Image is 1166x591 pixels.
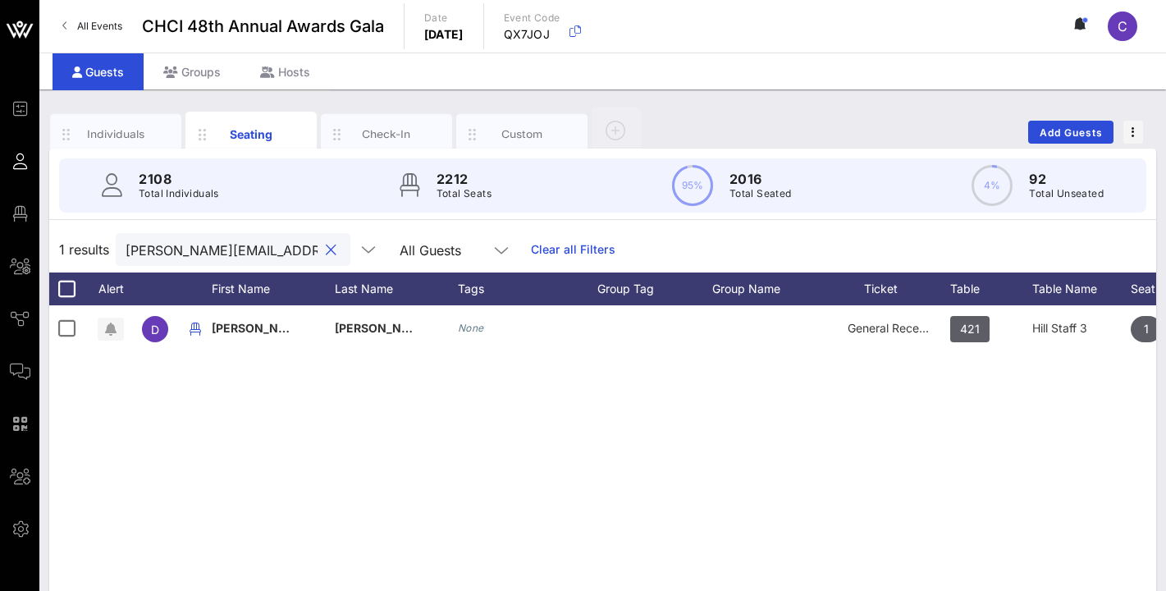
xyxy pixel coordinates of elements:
[827,273,950,305] div: Ticket
[712,273,827,305] div: Group Name
[1118,18,1127,34] span: C
[90,273,131,305] div: Alert
[53,53,144,90] div: Guests
[950,273,1032,305] div: Table
[1032,305,1131,351] div: Hill Staff 3
[424,26,464,43] p: [DATE]
[240,53,330,90] div: Hosts
[400,243,461,258] div: All Guests
[1039,126,1104,139] span: Add Guests
[326,242,336,259] button: clear icon
[504,10,560,26] p: Event Code
[77,20,122,32] span: All Events
[215,126,288,143] div: Seating
[142,14,384,39] span: CHCI 48th Annual Awards Gala
[1032,273,1131,305] div: Table Name
[531,241,615,259] a: Clear all Filters
[848,321,946,335] span: General Reception
[335,321,432,335] span: [PERSON_NAME]
[335,273,458,305] div: Last Name
[144,53,240,90] div: Groups
[729,169,792,189] p: 2016
[1144,316,1149,342] span: 1
[390,233,521,266] div: All Guests
[139,186,219,202] p: Total Individuals
[1028,121,1113,144] button: Add Guests
[212,321,309,335] span: [PERSON_NAME]
[424,10,464,26] p: Date
[729,186,792,202] p: Total Seated
[212,273,335,305] div: First Name
[486,126,559,142] div: Custom
[151,323,159,337] span: D
[53,13,132,39] a: All Events
[437,169,492,189] p: 2212
[504,26,560,43] p: QX7JOJ
[1029,169,1104,189] p: 92
[597,273,712,305] div: Group Tag
[1108,11,1137,41] div: C
[458,322,484,334] i: None
[1029,186,1104,202] p: Total Unseated
[437,186,492,202] p: Total Seats
[350,126,423,142] div: Check-In
[59,240,109,259] span: 1 results
[80,126,153,142] div: Individuals
[139,169,219,189] p: 2108
[960,316,980,342] span: 421
[458,273,597,305] div: Tags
